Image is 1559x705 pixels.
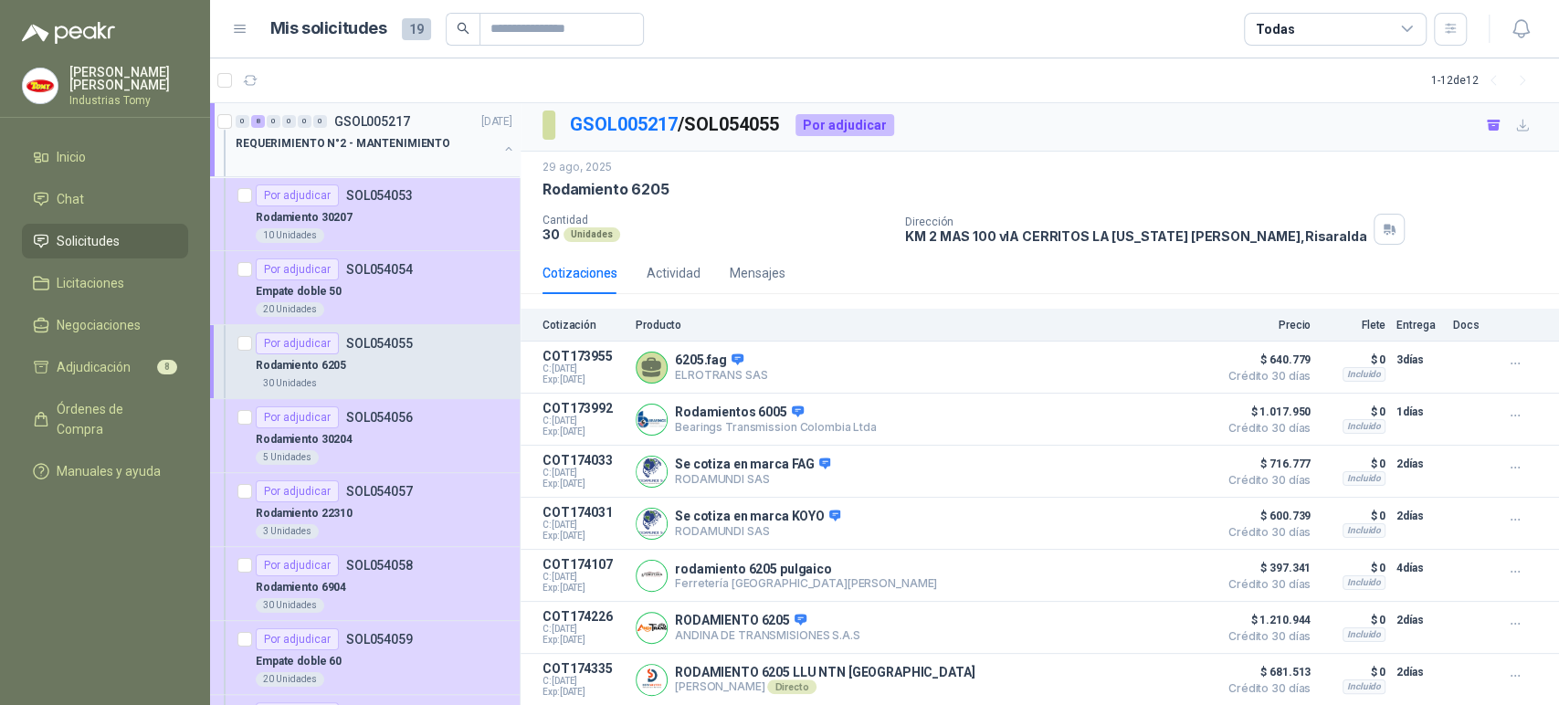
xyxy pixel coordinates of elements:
p: RODAMUNDI SAS [675,524,840,538]
p: [DATE] [481,113,512,131]
p: 2 días [1396,505,1442,527]
p: REQUERIMIENTO N°2 - MANTENIMIENTO [236,135,450,153]
p: SOL054053 [346,189,413,202]
p: Se cotiza en marca KOYO [675,509,840,525]
img: Company Logo [637,665,667,695]
div: 10 Unidades [256,228,324,243]
p: RODAMIENTO 6205 LLU NTN [GEOGRAPHIC_DATA] [675,665,974,679]
img: Company Logo [637,613,667,643]
p: COT174031 [542,505,625,520]
span: Exp: [DATE] [542,687,625,698]
div: Incluido [1343,575,1385,590]
p: RODAMIENTO 6205 [675,613,860,629]
div: Por adjudicar [256,480,339,502]
span: C: [DATE] [542,468,625,479]
a: Licitaciones [22,266,188,300]
p: $ 0 [1322,661,1385,683]
span: C: [DATE] [542,363,625,374]
a: Por adjudicarSOL054057Rodamiento 223103 Unidades [210,473,520,547]
div: Por adjudicar [256,258,339,280]
p: Rodamiento 30204 [256,431,353,448]
img: Logo peakr [22,22,115,44]
p: 2 días [1396,453,1442,475]
a: Por adjudicarSOL054059Empate doble 6020 Unidades [210,621,520,695]
div: 5 Unidades [256,450,319,465]
a: Manuales y ayuda [22,454,188,489]
p: [PERSON_NAME] [675,679,974,694]
a: Órdenes de Compra [22,392,188,447]
span: C: [DATE] [542,624,625,635]
span: Licitaciones [57,273,124,293]
p: rodamiento 6205 pulgaico [675,562,937,576]
span: Crédito 30 días [1219,683,1311,694]
div: 1 - 12 de 12 [1431,66,1537,95]
p: Rodamiento 30207 [256,209,353,226]
p: Cantidad [542,214,890,226]
div: Incluido [1343,367,1385,382]
p: 2 días [1396,661,1442,683]
p: COT174033 [542,453,625,468]
span: Crédito 30 días [1219,631,1311,642]
p: ELROTRANS SAS [675,368,767,382]
div: Todas [1256,19,1294,39]
span: Exp: [DATE] [542,479,625,489]
div: Por adjudicar [256,628,339,650]
div: 20 Unidades [256,672,324,687]
span: C: [DATE] [542,520,625,531]
div: Incluido [1343,523,1385,538]
div: 0 [236,115,249,128]
span: 19 [402,18,431,40]
a: 0 8 0 0 0 0 GSOL005217[DATE] REQUERIMIENTO N°2 - MANTENIMIENTO [236,110,516,169]
p: ANDINA DE TRANSMISIONES S.A.S [675,628,860,642]
p: $ 0 [1322,505,1385,527]
p: $ 0 [1322,557,1385,579]
p: / SOL054055 [570,110,781,139]
div: Por adjudicar [256,554,339,576]
p: Rodamiento 22310 [256,505,353,522]
div: 3 Unidades [256,524,319,539]
div: Por adjudicar [256,332,339,354]
span: Órdenes de Compra [57,399,171,439]
p: KM 2 MAS 100 vIA CERRITOS LA [US_STATE] [PERSON_NAME] , Risaralda [905,228,1366,244]
a: Solicitudes [22,224,188,258]
p: Bearings Transmission Colombia Ltda [675,420,877,434]
span: search [457,22,469,35]
p: Empate doble 60 [256,653,342,670]
p: Docs [1453,319,1490,331]
span: C: [DATE] [542,416,625,426]
p: COT173955 [542,349,625,363]
p: GSOL005217 [334,115,410,128]
span: Crédito 30 días [1219,475,1311,486]
a: Por adjudicarSOL054054Empate doble 5020 Unidades [210,251,520,325]
h1: Mis solicitudes [270,16,387,42]
span: Exp: [DATE] [542,635,625,646]
a: Chat [22,182,188,216]
p: RODAMUNDI SAS [675,472,830,486]
span: Exp: [DATE] [542,583,625,594]
p: 1 días [1396,401,1442,423]
p: 3 días [1396,349,1442,371]
p: COT174226 [542,609,625,624]
p: Rodamientos 6005 [675,405,877,421]
div: Incluido [1343,471,1385,486]
span: Crédito 30 días [1219,527,1311,538]
div: 0 [313,115,327,128]
span: Adjudicación [57,357,131,377]
img: Company Logo [637,509,667,539]
a: Negociaciones [22,308,188,342]
span: Negociaciones [57,315,141,335]
div: Unidades [564,227,620,242]
div: Por adjudicar [795,114,894,136]
p: SOL054057 [346,485,413,498]
span: C: [DATE] [542,676,625,687]
a: Por adjudicarSOL054058Rodamiento 690430 Unidades [210,547,520,621]
p: Entrega [1396,319,1442,331]
div: 0 [267,115,280,128]
div: 0 [298,115,311,128]
div: 20 Unidades [256,302,324,317]
p: Producto [636,319,1208,331]
span: $ 1.210.944 [1219,609,1311,631]
a: Por adjudicarSOL054055Rodamiento 620530 Unidades [210,325,520,399]
span: $ 681.513 [1219,661,1311,683]
a: Por adjudicarSOL054056Rodamiento 302045 Unidades [210,399,520,473]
